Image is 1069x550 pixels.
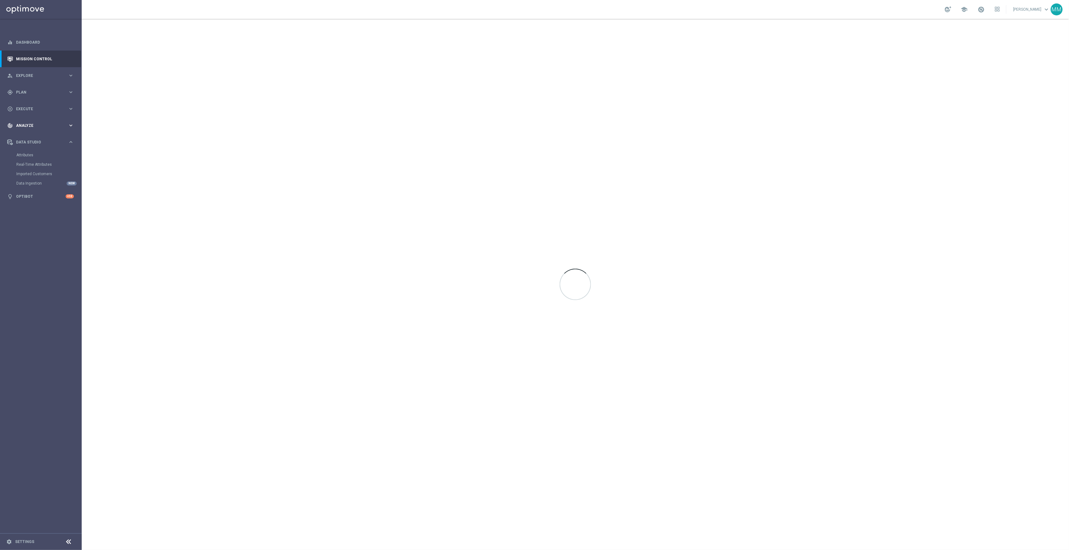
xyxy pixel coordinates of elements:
[15,540,34,544] a: Settings
[16,171,65,176] a: Imported Customers
[7,188,74,205] div: Optibot
[7,123,13,128] i: track_changes
[7,106,13,112] i: play_circle_outline
[16,181,65,186] a: Data Ingestion
[7,139,68,145] div: Data Studio
[6,539,12,545] i: settings
[7,73,74,78] button: person_search Explore keyboard_arrow_right
[7,106,68,112] div: Execute
[68,73,74,78] i: keyboard_arrow_right
[16,124,68,127] span: Analyze
[66,194,74,198] div: +10
[16,34,74,51] a: Dashboard
[7,40,74,45] button: equalizer Dashboard
[16,153,65,158] a: Attributes
[1013,5,1051,14] a: [PERSON_NAME]keyboard_arrow_down
[7,73,68,78] div: Explore
[16,51,74,67] a: Mission Control
[7,123,68,128] div: Analyze
[7,194,13,199] i: lightbulb
[16,90,68,94] span: Plan
[16,107,68,111] span: Execute
[7,194,74,199] button: lightbulb Optibot +10
[7,73,13,78] i: person_search
[16,188,66,205] a: Optibot
[7,51,74,67] div: Mission Control
[16,140,68,144] span: Data Studio
[7,140,74,145] button: Data Studio keyboard_arrow_right
[68,89,74,95] i: keyboard_arrow_right
[16,160,81,169] div: Real-Time Attributes
[7,106,74,111] button: play_circle_outline Execute keyboard_arrow_right
[961,6,968,13] span: school
[68,106,74,112] i: keyboard_arrow_right
[16,162,65,167] a: Real-Time Attributes
[1051,3,1063,15] div: MM
[16,74,68,78] span: Explore
[16,179,81,188] div: Data Ingestion
[68,139,74,145] i: keyboard_arrow_right
[67,181,77,186] div: NEW
[7,57,74,62] button: Mission Control
[7,123,74,128] button: track_changes Analyze keyboard_arrow_right
[16,150,81,160] div: Attributes
[1043,6,1050,13] span: keyboard_arrow_down
[68,122,74,128] i: keyboard_arrow_right
[7,89,13,95] i: gps_fixed
[7,89,68,95] div: Plan
[7,34,74,51] div: Dashboard
[7,90,74,95] button: gps_fixed Plan keyboard_arrow_right
[7,40,13,45] i: equalizer
[16,169,81,179] div: Imported Customers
